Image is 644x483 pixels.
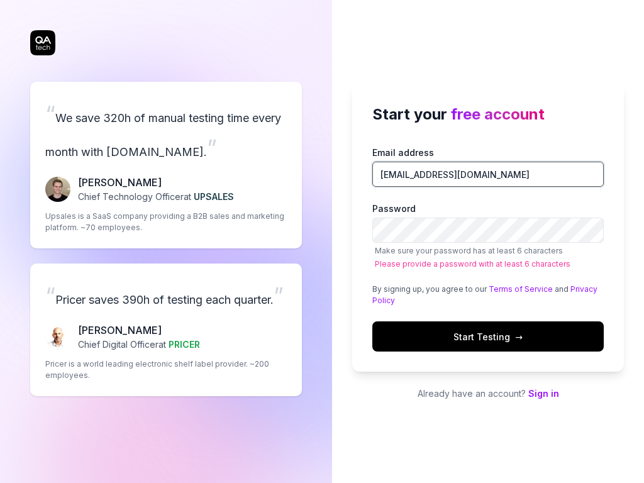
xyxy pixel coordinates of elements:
[372,103,604,126] h2: Start your
[30,264,302,396] a: “Pricer saves 390h of testing each quarter.”Chris Chalkitis[PERSON_NAME]Chief Digital Officerat P...
[451,105,545,123] span: free account
[515,330,523,343] span: →
[372,321,604,352] button: Start Testing→
[169,339,200,350] span: PRICER
[45,97,287,165] p: We save 320h of manual testing time every month with [DOMAIN_NAME].
[372,284,604,306] div: By signing up, you agree to our and
[375,246,563,255] span: Make sure your password has at least 6 characters
[528,388,559,399] a: Sign in
[45,325,70,350] img: Chris Chalkitis
[78,175,234,190] p: [PERSON_NAME]
[78,323,200,338] p: [PERSON_NAME]
[45,177,70,202] img: Fredrik Seidl
[453,330,523,343] span: Start Testing
[194,191,234,202] span: UPSALES
[45,358,287,381] p: Pricer is a world leading electronic shelf label provider. ~200 employees.
[45,211,287,233] p: Upsales is a SaaS company providing a B2B sales and marketing platform. ~70 employees.
[207,134,217,162] span: ”
[372,162,604,187] input: Email address
[352,387,624,400] p: Already have an account?
[45,282,55,309] span: “
[375,258,570,270] span: Please provide a password with at least 6 characters
[78,190,234,203] p: Chief Technology Officer at
[274,282,284,309] span: ”
[372,202,604,269] label: Password
[372,146,604,187] label: Email address
[78,338,200,351] p: Chief Digital Officer at
[372,218,604,243] input: PasswordMake sure your password has at least 6 charactersPlease provide a password with at least ...
[45,100,55,128] span: “
[45,279,287,313] p: Pricer saves 390h of testing each quarter.
[489,284,553,294] a: Terms of Service
[30,82,302,248] a: “We save 320h of manual testing time every month with [DOMAIN_NAME].”Fredrik Seidl[PERSON_NAME]Ch...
